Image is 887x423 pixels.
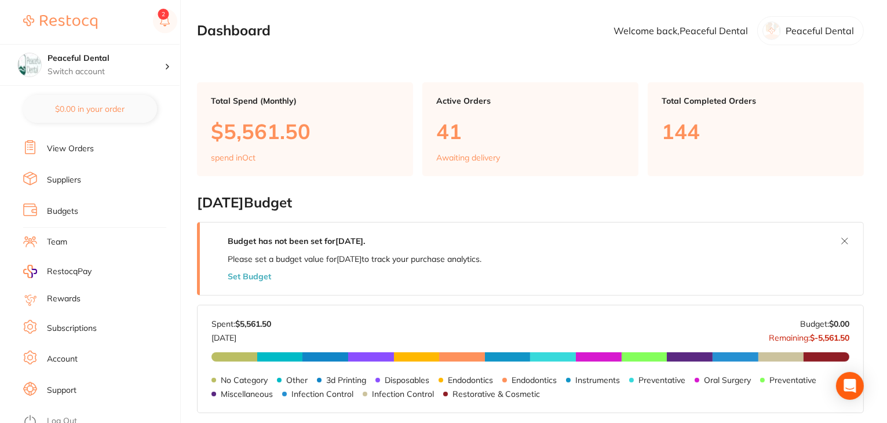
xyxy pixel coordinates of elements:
[47,385,76,396] a: Support
[769,375,816,384] p: Preventative
[235,319,271,329] strong: $5,561.50
[47,266,92,278] span: RestocqPay
[436,119,625,143] p: 41
[291,389,353,398] p: Infection Control
[23,265,92,278] a: RestocqPay
[48,53,165,64] h4: Peaceful Dental
[228,254,481,264] p: Please set a budget value for [DATE] to track your purchase analytics.
[211,96,399,105] p: Total Spend (Monthly)
[836,372,864,400] div: Open Intercom Messenger
[638,375,685,384] p: Preventative
[47,174,81,186] a: Suppliers
[228,272,271,281] button: Set Budget
[786,25,854,36] p: Peaceful Dental
[422,82,638,176] a: Active Orders41Awaiting delivery
[211,329,271,342] p: [DATE]
[228,236,365,246] strong: Budget has not been set for [DATE] .
[512,375,557,384] p: Endodontics
[436,96,625,105] p: Active Orders
[23,95,157,123] button: $0.00 in your order
[810,333,849,343] strong: $-5,561.50
[614,25,748,36] p: Welcome back, Peaceful Dental
[662,96,850,105] p: Total Completed Orders
[575,375,620,384] p: Instruments
[197,23,271,39] h2: Dashboard
[47,143,94,155] a: View Orders
[385,375,429,384] p: Disposables
[211,153,255,162] p: spend in Oct
[47,236,67,248] a: Team
[47,293,81,305] a: Rewards
[48,66,165,78] p: Switch account
[221,375,268,384] p: No Category
[452,389,540,398] p: Restorative & Cosmetic
[221,389,273,398] p: Miscellaneous
[18,53,41,76] img: Peaceful Dental
[286,375,308,384] p: Other
[23,9,97,35] a: Restocq Logo
[23,265,37,278] img: RestocqPay
[704,375,751,384] p: Oral Surgery
[436,153,500,162] p: Awaiting delivery
[769,329,849,342] p: Remaining:
[211,319,271,329] p: Spent:
[47,323,97,334] a: Subscriptions
[372,389,434,398] p: Infection Control
[662,119,850,143] p: 144
[47,206,78,217] a: Budgets
[448,375,493,384] p: Endodontics
[648,82,864,176] a: Total Completed Orders144
[197,82,413,176] a: Total Spend (Monthly)$5,561.50spend inOct
[800,319,849,329] p: Budget:
[211,119,399,143] p: $5,561.50
[829,319,849,329] strong: $0.00
[47,353,78,365] a: Account
[326,375,366,384] p: 3d Printing
[197,195,864,211] h2: [DATE] Budget
[23,15,97,29] img: Restocq Logo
